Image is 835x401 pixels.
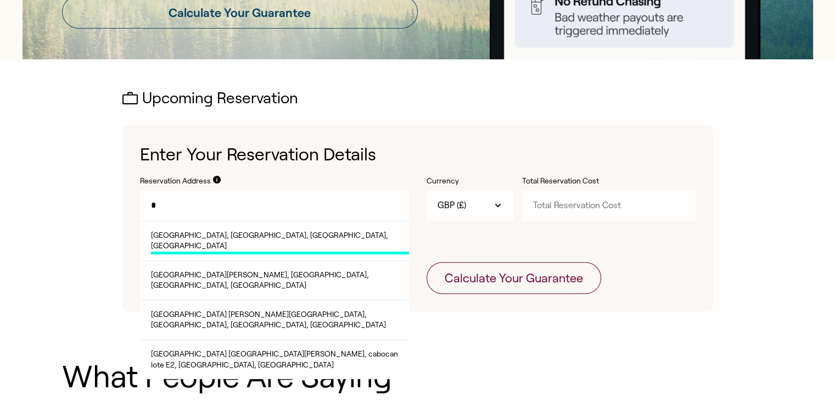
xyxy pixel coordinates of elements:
[151,309,409,333] span: [GEOGRAPHIC_DATA] [PERSON_NAME][GEOGRAPHIC_DATA], [GEOGRAPHIC_DATA], [GEOGRAPHIC_DATA], [GEOGRAPH...
[438,199,466,211] span: GBP (£)
[151,349,409,373] span: [GEOGRAPHIC_DATA] [GEOGRAPHIC_DATA][PERSON_NAME], cabocan lote E2, [GEOGRAPHIC_DATA], [GEOGRAPHIC...
[122,90,713,107] h2: Upcoming Reservation
[522,191,696,220] input: Total Reservation Cost
[427,176,513,187] label: Currency
[140,176,211,187] label: Reservation Address
[62,360,774,394] h1: What People Are Saying
[522,176,632,187] label: Total Reservation Cost
[151,230,409,254] span: [GEOGRAPHIC_DATA], [GEOGRAPHIC_DATA], [GEOGRAPHIC_DATA], [GEOGRAPHIC_DATA]
[140,142,696,167] h1: Enter Your Reservation Details
[151,270,409,294] span: [GEOGRAPHIC_DATA][PERSON_NAME], [GEOGRAPHIC_DATA], [GEOGRAPHIC_DATA], [GEOGRAPHIC_DATA]
[427,262,601,294] button: Calculate Your Guarantee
